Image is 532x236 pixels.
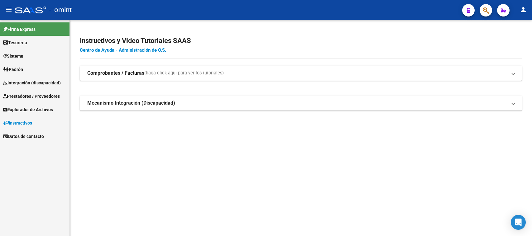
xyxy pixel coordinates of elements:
[5,6,12,13] mat-icon: menu
[49,3,72,17] span: - omint
[80,96,522,111] mat-expansion-panel-header: Mecanismo Integración (Discapacidad)
[144,70,224,77] span: (haga click aquí para ver los tutoriales)
[3,106,53,113] span: Explorador de Archivos
[3,120,32,126] span: Instructivos
[80,66,522,81] mat-expansion-panel-header: Comprobantes / Facturas(haga click aquí para ver los tutoriales)
[3,53,23,59] span: Sistema
[87,100,175,106] strong: Mecanismo Integración (Discapacidad)
[80,47,166,53] a: Centro de Ayuda - Administración de O.S.
[3,39,27,46] span: Tesorería
[3,79,61,86] span: Integración (discapacidad)
[3,133,44,140] span: Datos de contacto
[3,93,60,100] span: Prestadores / Proveedores
[511,215,526,230] div: Open Intercom Messenger
[3,66,23,73] span: Padrón
[80,35,522,47] h2: Instructivos y Video Tutoriales SAAS
[520,6,527,13] mat-icon: person
[3,26,36,33] span: Firma Express
[87,70,144,77] strong: Comprobantes / Facturas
